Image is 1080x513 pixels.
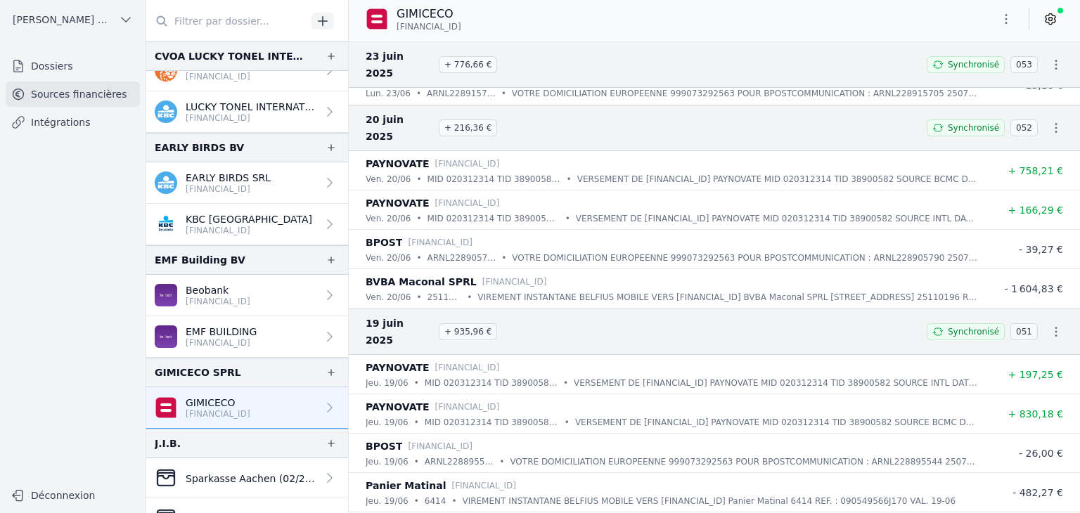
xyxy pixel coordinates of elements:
p: EMF BUILDING [186,325,257,339]
p: LUCKY TONEL INTERNATIONAL CVOA [186,100,317,114]
div: • [416,212,421,226]
p: Sparkasse Aachen (02/2025 > 08/2025) [186,472,317,486]
div: • [414,415,419,429]
p: jeu. 19/06 [366,455,409,469]
p: VOTRE DOMICILIATION EUROPEENNE 999073292563 POUR BPOSTCOMMUNICATION : ARNL228905790 250789881 REF... [512,251,979,265]
p: jeu. 19/06 [366,415,409,429]
a: Sparkasse Aachen (02/2025 > 08/2025) [146,458,348,498]
p: [FINANCIAL_ID] [186,337,257,349]
img: BEOBANK_CTBKBEBX.png [155,284,177,306]
p: jeu. 19/06 [366,376,409,390]
p: VIREMENT INSTANTANE BELFIUS MOBILE VERS [FINANCIAL_ID] BVBA Maconal SPRL [STREET_ADDRESS] 2511019... [477,290,979,304]
span: [FINANCIAL_ID] [397,21,461,32]
a: Beobank [FINANCIAL_ID] [146,275,348,316]
div: • [565,212,570,226]
p: GIMICECO [186,396,250,410]
p: VOTRE DOMICILIATION EUROPEENNE 999073292563 POUR BPOSTCOMMUNICATION : ARNL228915705 250790167 REF... [512,86,979,100]
span: + 166,29 € [1008,204,1063,216]
div: • [414,455,419,469]
p: jeu. 19/06 [366,494,409,508]
img: belfius.png [155,396,177,419]
p: ven. 20/06 [366,290,411,304]
input: Filtrer par dossier... [146,8,307,34]
p: VIREMENT INSTANTANE BELFIUS MOBILE VERS [FINANCIAL_ID] Panier Matinal 6414 REF. : 090549566J170 V... [462,494,956,508]
span: + 935,96 € [439,323,497,340]
p: KBC [GEOGRAPHIC_DATA] [186,212,312,226]
p: Beobank [186,283,250,297]
p: PAYNOVATE [366,398,430,415]
div: • [565,415,570,429]
div: EMF Building BV [155,252,245,268]
p: [FINANCIAL_ID] [186,408,250,420]
p: MID 020312314 TID 38900582 SOURCE INTL DATE [DATE] BRUT 168.95 [427,212,560,226]
div: • [414,494,419,508]
a: LUCKY TONEL INTERNATIONAL CVOA [FINANCIAL_ID] [146,91,348,133]
p: [FINANCIAL_ID] [186,183,271,195]
span: 19 juin 2025 [366,315,433,349]
div: • [567,172,572,186]
div: GIMICECO SPRL [155,364,241,381]
span: - 482,27 € [1012,487,1063,498]
div: • [416,86,421,100]
span: 23 juin 2025 [366,48,433,82]
img: BEOBANK_CTBKBEBX.png [155,325,177,348]
div: • [501,251,506,265]
span: + 216,36 € [439,119,497,136]
span: + 197,25 € [1008,369,1063,380]
a: EARLY BIRDS SRL [FINANCIAL_ID] [146,162,348,204]
span: + 776,66 € [439,56,497,73]
p: Panier Matinal [366,477,446,494]
p: MID 020312314 TID 38900582 SOURCE BCMC DATE [DATE] BRUT 763.48 [427,172,561,186]
div: • [467,290,472,304]
img: kbc.png [155,171,177,194]
a: GIMICECO [FINANCIAL_ID] [146,387,348,429]
p: [FINANCIAL_ID] [451,479,516,493]
a: Sources financières [6,82,140,107]
p: [FINANCIAL_ID] [408,439,472,453]
p: PAYNOVATE [366,155,430,172]
p: VOTRE DOMICILIATION EUROPEENNE 999073292563 POUR BPOSTCOMMUNICATION : ARNL228895544 250789074 REF... [510,455,979,469]
div: • [501,86,506,100]
div: J.I.B. [155,435,181,452]
div: • [416,290,421,304]
p: ven. 20/06 [366,251,411,265]
span: [PERSON_NAME] ET PARTNERS SRL [13,13,113,27]
p: BPOST [366,438,402,455]
img: CleanShot-202025-05-26-20at-2016.10.27-402x.png [155,467,177,489]
span: Synchronisé [948,59,999,70]
button: [PERSON_NAME] ET PARTNERS SRL [6,8,140,31]
p: BPOST [366,234,402,251]
span: 053 [1010,56,1038,73]
p: ARNL228905790 250789881 [427,251,496,265]
p: [FINANCIAL_ID] [482,275,547,289]
p: VERSEMENT DE [FINANCIAL_ID] PAYNOVATE MID 020312314 TID 38900582 SOURCE INTL DATE [DATE] BRUT 168... [576,212,979,226]
p: GIMICECO [397,6,461,22]
p: PAYNOVATE [366,359,430,376]
span: - 26,00 € [1019,448,1063,459]
p: [FINANCIAL_ID] [186,112,317,124]
span: Synchronisé [948,122,999,134]
a: Intégrations [6,110,140,135]
div: • [499,455,504,469]
p: [FINANCIAL_ID] [435,400,500,414]
div: • [451,494,456,508]
button: Déconnexion [6,484,140,507]
div: CVOA LUCKY TONEL INTERNATIONAL [155,48,303,65]
span: - 39,27 € [1019,244,1063,255]
p: [FINANCIAL_ID] [435,157,500,171]
span: - 1 604,83 € [1004,283,1063,294]
a: KBC [GEOGRAPHIC_DATA] [FINANCIAL_ID] [146,204,348,245]
img: KBC_BRUSSELS_KREDBEBB.png [155,213,177,235]
p: ven. 20/06 [366,172,411,186]
div: • [416,251,421,265]
img: belfius.png [366,8,388,30]
p: 25110196 [427,290,462,304]
p: 6414 [425,494,446,508]
p: VERSEMENT DE [FINANCIAL_ID] PAYNOVATE MID 020312314 TID 38900582 SOURCE BCMC DATE [DATE] BRUT 835... [575,415,979,429]
a: EMF BUILDING [FINANCIAL_ID] [146,316,348,358]
div: • [414,376,419,390]
p: BVBA Maconal SPRL [366,273,477,290]
p: [FINANCIAL_ID] [435,361,500,375]
p: EARLY BIRDS SRL [186,171,271,185]
p: MID 020312314 TID 38900582 SOURCE BCMC DATE [DATE] BRUT 835.40 [425,415,559,429]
